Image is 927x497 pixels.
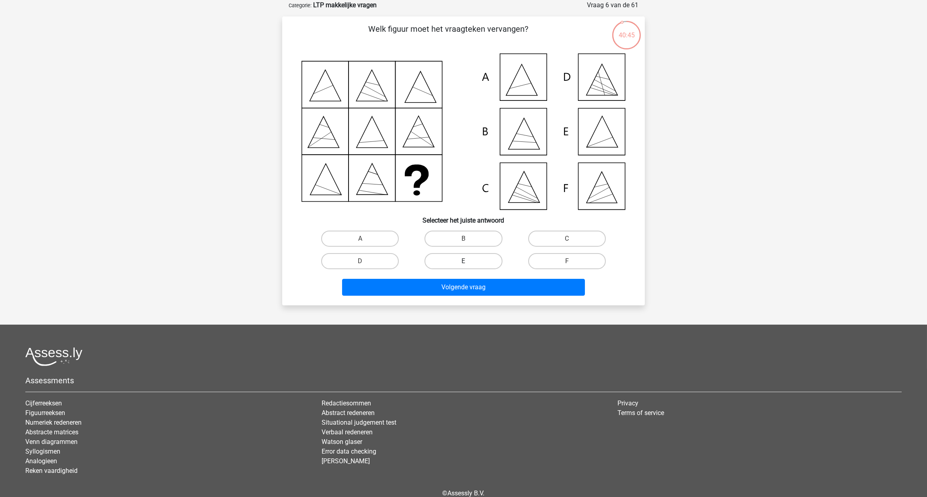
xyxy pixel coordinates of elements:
strong: LTP makkelijke vragen [313,1,377,9]
a: Watson glaser [322,438,362,446]
a: Reken vaardigheid [25,467,78,475]
a: Cijferreeksen [25,399,62,407]
a: Abstract redeneren [322,409,375,417]
h6: Selecteer het juiste antwoord [295,210,632,224]
a: Abstracte matrices [25,428,78,436]
label: F [528,253,606,269]
label: A [321,231,399,247]
label: E [425,253,502,269]
h5: Assessments [25,376,902,385]
label: C [528,231,606,247]
div: 40:45 [611,20,642,40]
a: Analogieen [25,457,57,465]
a: Assessly B.V. [448,489,485,497]
label: D [321,253,399,269]
a: Error data checking [322,448,376,455]
a: Privacy [617,399,638,407]
a: Figuurreeksen [25,409,65,417]
img: Assessly logo [25,347,82,366]
a: Redactiesommen [322,399,371,407]
a: [PERSON_NAME] [322,457,370,465]
a: Situational judgement test [322,419,396,426]
a: Terms of service [617,409,664,417]
a: Verbaal redeneren [322,428,373,436]
a: Venn diagrammen [25,438,78,446]
div: Vraag 6 van de 61 [587,0,638,10]
label: B [425,231,502,247]
a: Numeriek redeneren [25,419,82,426]
small: Categorie: [289,2,312,8]
p: Welk figuur moet het vraagteken vervangen? [295,23,602,47]
button: Volgende vraag [342,279,585,296]
a: Syllogismen [25,448,60,455]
